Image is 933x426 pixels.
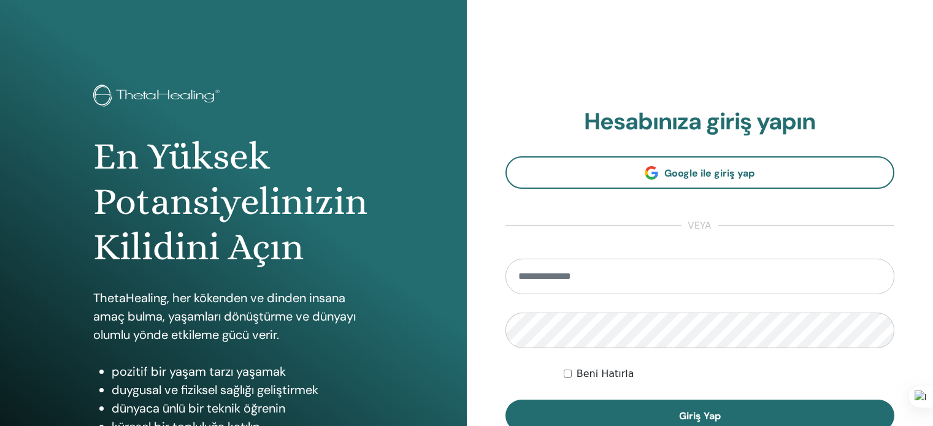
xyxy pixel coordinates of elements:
h2: Hesabınıza giriş yapın [505,108,895,136]
li: pozitif bir yaşam tarzı yaşamak [112,362,374,381]
li: duygusal ve fiziksel sağlığı geliştirmek [112,381,374,399]
span: Google ile giriş yap [664,167,754,180]
span: Giriş Yap [679,409,721,422]
h1: En Yüksek Potansiyelinizin Kilidini Açın [93,134,374,270]
label: Beni Hatırla [577,367,634,381]
div: Keep me authenticated indefinitely or until I manually logout [564,367,894,381]
a: Google ile giriş yap [505,156,895,189]
li: dünyaca ünlü bir teknik öğrenin [112,399,374,417]
p: ThetaHealing, her kökenden ve dinden insana amaç bulma, yaşamları dönüştürme ve dünyayı olumlu yö... [93,289,374,344]
span: veya [682,218,718,233]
